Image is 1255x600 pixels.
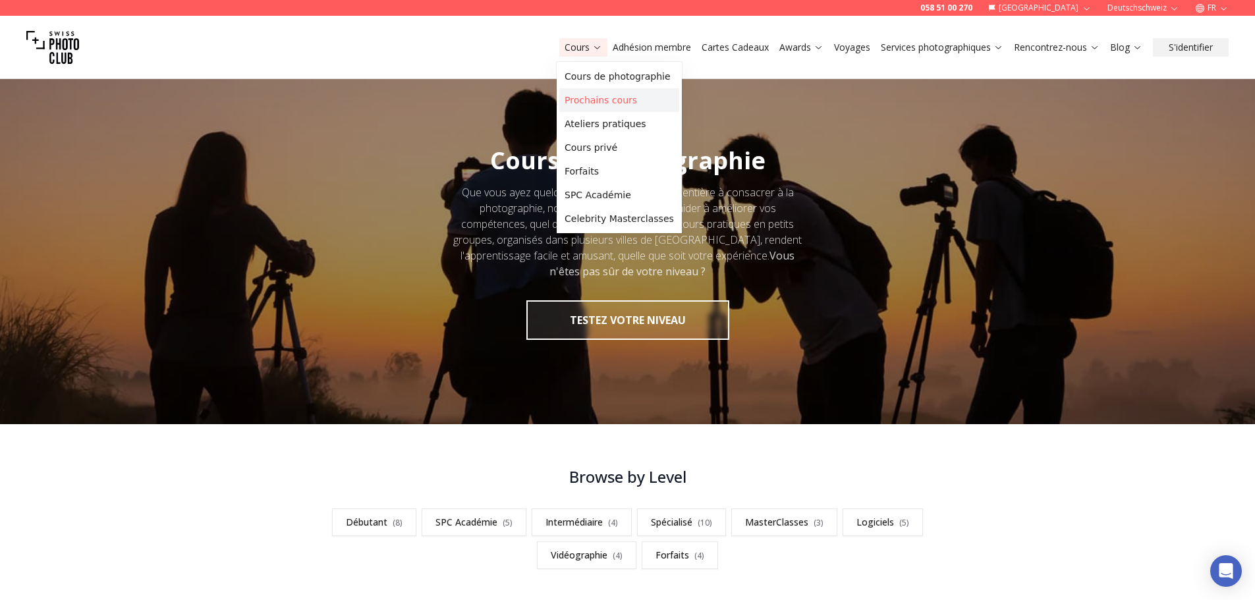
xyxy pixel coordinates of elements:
span: ( 10 ) [698,517,712,528]
a: Adhésion membre [613,41,691,54]
a: 058 51 00 270 [920,3,972,13]
a: Forfaits [559,159,679,183]
button: Blog [1105,38,1148,57]
a: Blog [1110,41,1142,54]
span: ( 4 ) [613,550,623,561]
button: Rencontrez-nous [1009,38,1105,57]
a: Ateliers pratiques [559,112,679,136]
button: Services photographiques [876,38,1009,57]
a: Celebrity Masterclasses [559,207,679,231]
a: Cartes Cadeaux [702,41,769,54]
span: ( 5 ) [899,517,909,528]
button: Voyages [829,38,876,57]
a: Vidéographie(4) [537,541,636,569]
a: Cours privé [559,136,679,159]
button: Cours [559,38,607,57]
h3: Browse by Level [301,466,955,487]
button: S'identifier [1153,38,1229,57]
span: ( 4 ) [608,517,618,528]
button: Cartes Cadeaux [696,38,774,57]
a: Cours de photographie [559,65,679,88]
a: Cours [565,41,602,54]
span: ( 3 ) [814,517,823,528]
img: Swiss photo club [26,21,79,74]
a: Services photographiques [881,41,1003,54]
a: SPC Académie(5) [422,508,526,536]
span: ( 4 ) [694,550,704,561]
a: MasterClasses(3) [731,508,837,536]
span: ( 5 ) [503,517,513,528]
div: Open Intercom Messenger [1210,555,1242,587]
button: Awards [774,38,829,57]
a: Forfaits(4) [642,541,718,569]
span: ( 8 ) [393,517,403,528]
button: TESTEZ VOTRE NIVEAU [526,300,729,340]
button: Adhésion membre [607,38,696,57]
a: Awards [779,41,823,54]
a: Débutant(8) [332,508,416,536]
a: Logiciels(5) [843,508,923,536]
div: Que vous ayez quelques heures ou une année entière à consacrer à la photographie, nous sommes là ... [449,184,807,279]
a: Rencontrez-nous [1014,41,1100,54]
a: Spécialisé(10) [637,508,726,536]
span: Cours de photographie [490,144,766,177]
a: Voyages [834,41,870,54]
a: Intermédiaire(4) [532,508,632,536]
a: Prochains cours [559,88,679,112]
a: SPC Académie [559,183,679,207]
